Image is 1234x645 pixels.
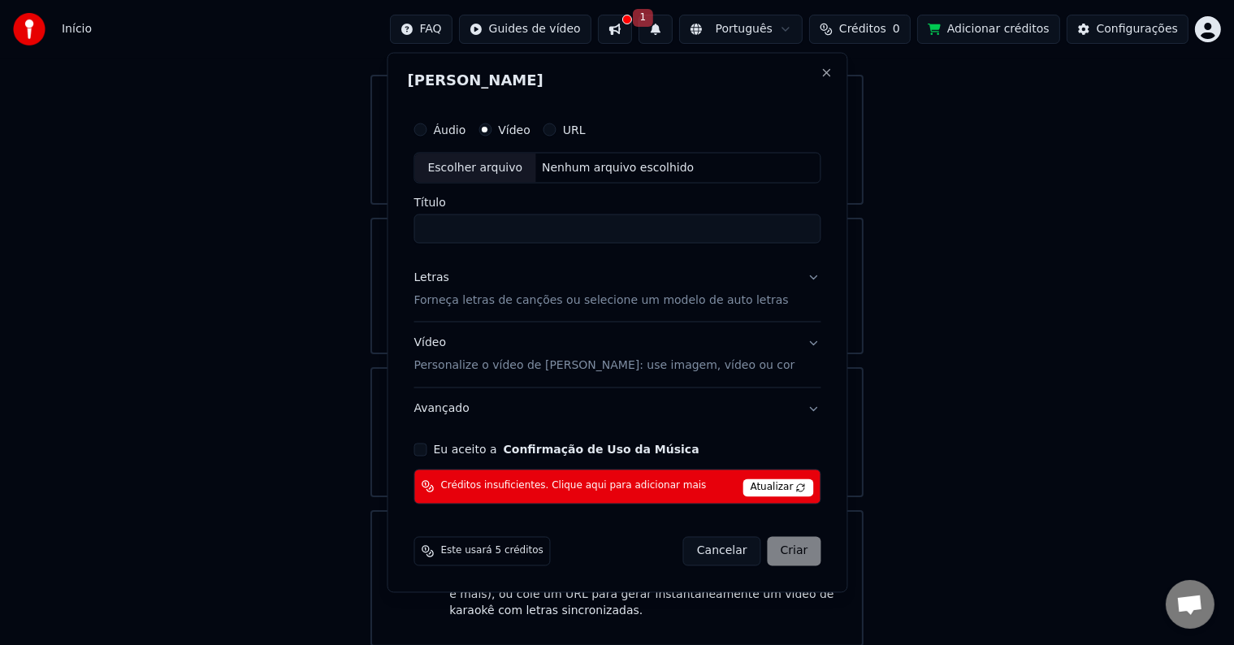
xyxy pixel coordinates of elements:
button: VídeoPersonalize o vídeo de [PERSON_NAME]: use imagem, vídeo ou cor [413,322,821,387]
span: Este usará 5 créditos [440,544,543,557]
span: Créditos insuficientes. Clique aqui para adicionar mais [440,480,706,493]
h2: [PERSON_NAME] [407,73,827,88]
label: Título [413,197,821,208]
label: Vídeo [498,124,530,136]
button: Cancelar [682,536,760,565]
div: Vídeo [413,335,795,374]
button: Avançado [413,387,821,430]
span: Atualizar [743,478,813,496]
label: URL [562,124,585,136]
button: LetrasForneça letras de canções ou selecione um modelo de auto letras [413,257,821,322]
label: Áudio [433,124,465,136]
div: Letras [413,270,448,286]
button: Eu aceito a [503,444,699,455]
p: Forneça letras de canções ou selecione um modelo de auto letras [413,292,788,309]
label: Eu aceito a [433,444,699,455]
div: Escolher arquivo [414,154,535,183]
div: Nenhum arquivo escolhido [535,160,700,176]
p: Personalize o vídeo de [PERSON_NAME]: use imagem, vídeo ou cor [413,357,795,374]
